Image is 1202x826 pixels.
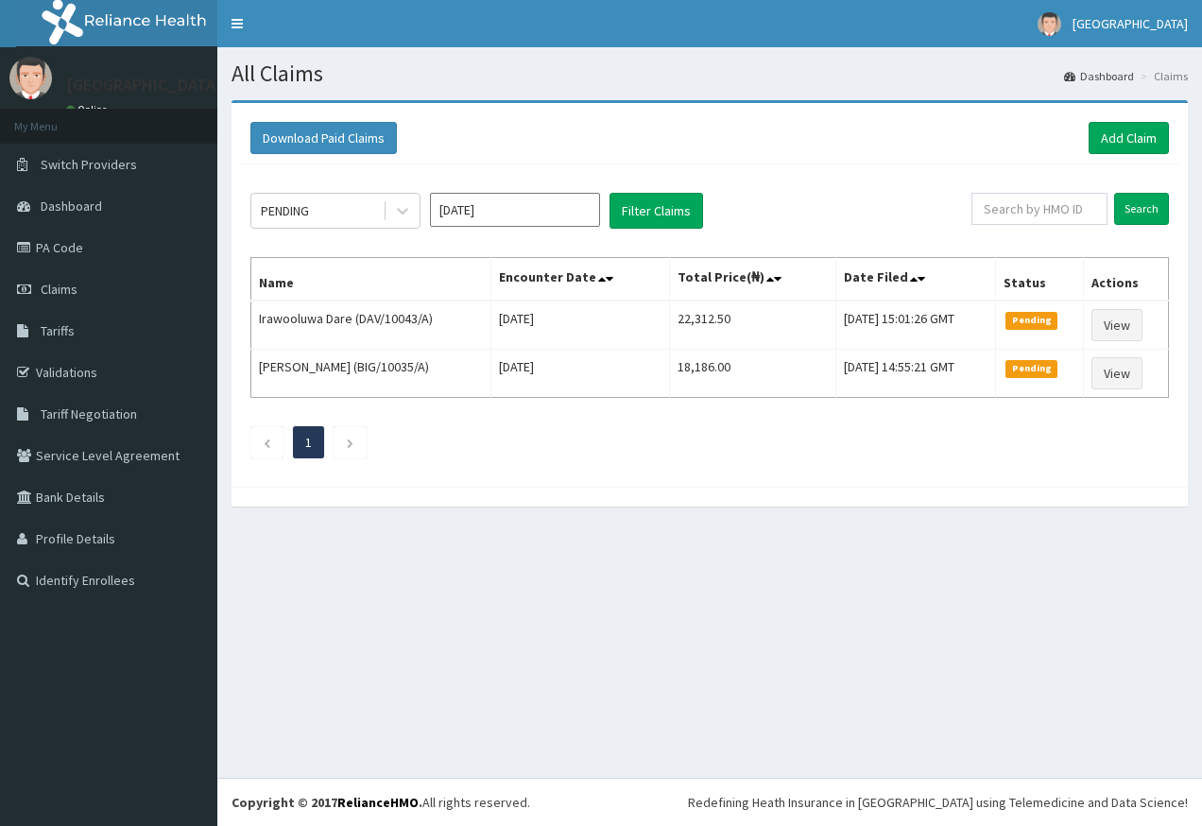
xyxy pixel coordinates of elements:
div: PENDING [261,201,309,220]
th: Actions [1084,258,1169,301]
button: Download Paid Claims [250,122,397,154]
td: 22,312.50 [670,301,836,350]
input: Search [1114,193,1169,225]
span: Dashboard [41,198,102,215]
span: Pending [1005,312,1057,329]
a: Next page [346,434,354,451]
td: [PERSON_NAME] (BIG/10035/A) [251,350,491,398]
td: 18,186.00 [670,350,836,398]
th: Total Price(₦) [670,258,836,301]
td: [DATE] 15:01:26 GMT [836,301,996,350]
a: Online [66,103,112,116]
span: Tariff Negotiation [41,405,137,422]
th: Status [996,258,1084,301]
th: Name [251,258,491,301]
td: Irawooluwa Dare (DAV/10043/A) [251,301,491,350]
th: Date Filed [836,258,996,301]
input: Search by HMO ID [971,193,1108,225]
th: Encounter Date [490,258,670,301]
a: Page 1 is your current page [305,434,312,451]
span: Pending [1005,360,1057,377]
footer: All rights reserved. [217,778,1202,826]
a: Dashboard [1064,68,1134,84]
img: User Image [1038,12,1061,36]
p: [GEOGRAPHIC_DATA] [66,77,222,94]
strong: Copyright © 2017 . [232,794,422,811]
input: Select Month and Year [430,193,600,227]
span: Switch Providers [41,156,137,173]
a: Previous page [263,434,271,451]
span: Tariffs [41,322,75,339]
td: [DATE] [490,350,670,398]
button: Filter Claims [610,193,703,229]
a: View [1091,357,1142,389]
a: Add Claim [1089,122,1169,154]
a: RelianceHMO [337,794,419,811]
img: User Image [9,57,52,99]
li: Claims [1136,68,1188,84]
h1: All Claims [232,61,1188,86]
div: Redefining Heath Insurance in [GEOGRAPHIC_DATA] using Telemedicine and Data Science! [688,793,1188,812]
a: View [1091,309,1142,341]
span: Claims [41,281,77,298]
span: [GEOGRAPHIC_DATA] [1073,15,1188,32]
td: [DATE] 14:55:21 GMT [836,350,996,398]
td: [DATE] [490,301,670,350]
